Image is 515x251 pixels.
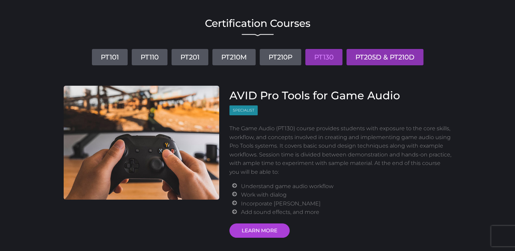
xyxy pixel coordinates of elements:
li: Work with dialog [241,190,451,199]
a: PT110 [132,49,167,65]
a: PT205D & PT210D [347,49,423,65]
img: AVID Pro Tools for Game Audio Course [64,86,220,200]
li: Incorporate [PERSON_NAME] [241,199,451,208]
li: Understand game audio workflow [241,182,451,191]
a: PT201 [172,49,208,65]
a: PT101 [92,49,128,65]
h2: Certification Courses [64,18,452,29]
p: The Game Audio (PT130) course provides students with exposure to the core skills, workflow, and c... [229,124,452,177]
img: decorative line [242,34,274,36]
a: PT210M [212,49,256,65]
a: PT130 [305,49,342,65]
h3: AVID Pro Tools for Game Audio [229,89,452,102]
li: Add sound effects, and more [241,208,451,217]
span: Specialist [229,105,258,115]
a: PT210P [260,49,301,65]
a: LEARN MORE [229,223,290,238]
